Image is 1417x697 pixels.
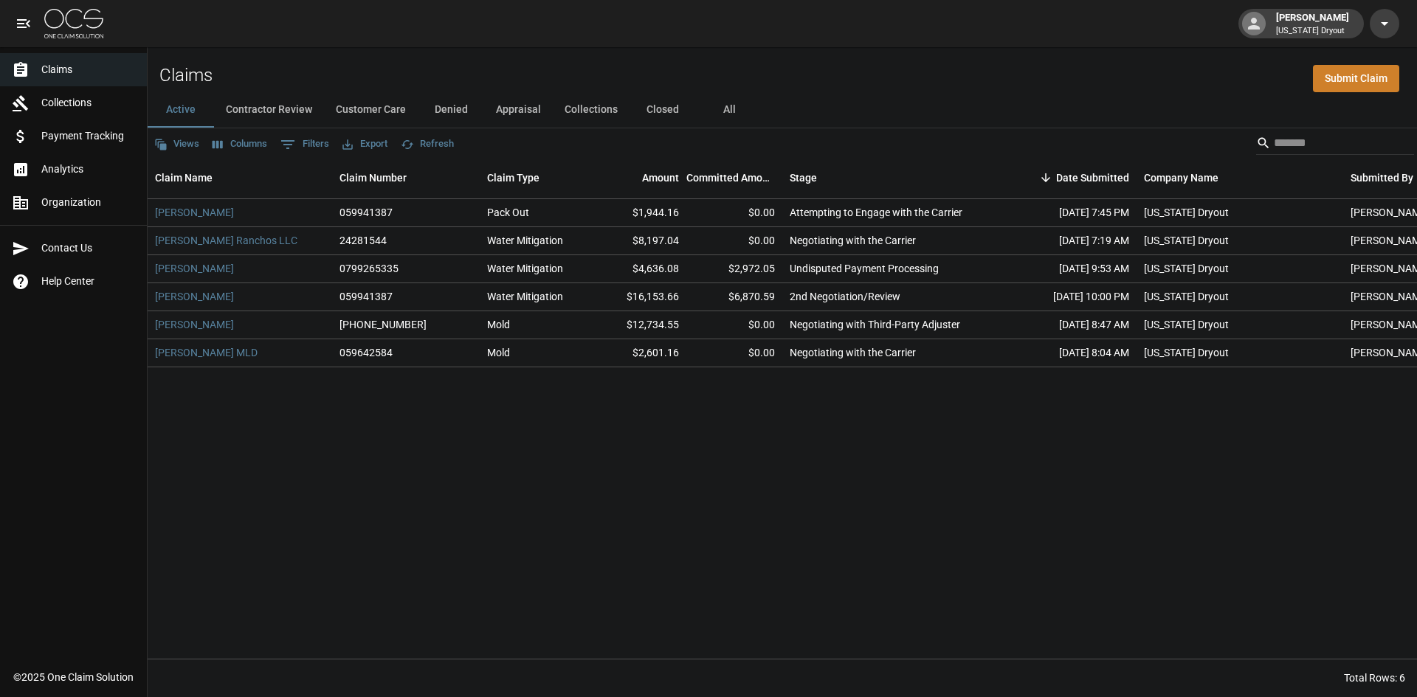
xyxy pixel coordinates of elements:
div: Submitted By [1351,157,1413,198]
div: Claim Type [487,157,539,198]
div: Negotiating with Third-Party Adjuster [790,317,960,332]
div: [DATE] 9:53 AM [1004,255,1137,283]
div: [DATE] 7:45 PM [1004,199,1137,227]
div: 059642584 [339,345,393,360]
span: Collections [41,95,135,111]
button: Appraisal [484,92,553,128]
div: Claim Name [155,157,213,198]
div: Claim Number [339,157,407,198]
div: Pack Out [487,205,529,220]
div: Water Mitigation [487,289,563,304]
div: $0.00 [686,311,782,339]
div: Undisputed Payment Processing [790,261,939,276]
div: Attempting to Engage with the Carrier [790,205,962,220]
div: Water Mitigation [487,261,563,276]
button: Collections [553,92,630,128]
button: Refresh [397,133,458,156]
button: Sort [1035,167,1056,188]
a: Submit Claim [1313,65,1399,92]
button: Contractor Review [214,92,324,128]
div: Claim Number [332,157,480,198]
div: Total Rows: 6 [1344,670,1405,685]
span: Payment Tracking [41,128,135,144]
span: Claims [41,62,135,77]
h2: Claims [159,65,213,86]
div: $0.00 [686,339,782,367]
div: Arizona Dryout [1144,317,1229,332]
div: $1,944.16 [590,199,686,227]
div: 059941387 [339,289,393,304]
div: [PERSON_NAME] [1270,10,1355,37]
div: $16,153.66 [590,283,686,311]
button: Denied [418,92,484,128]
a: [PERSON_NAME] [155,289,234,304]
div: Negotiating with the Carrier [790,233,916,248]
button: Export [339,133,391,156]
div: Stage [790,157,817,198]
a: [PERSON_NAME] [155,317,234,332]
div: Date Submitted [1056,157,1129,198]
div: Arizona Dryout [1144,345,1229,360]
a: [PERSON_NAME] [155,205,234,220]
button: Active [148,92,214,128]
button: Customer Care [324,92,418,128]
div: Stage [782,157,1004,198]
div: $0.00 [686,227,782,255]
div: Arizona Dryout [1144,233,1229,248]
span: Contact Us [41,240,135,256]
div: Company Name [1144,157,1218,198]
button: Closed [630,92,696,128]
div: $12,734.55 [590,311,686,339]
p: [US_STATE] Dryout [1276,25,1349,38]
div: Arizona Dryout [1144,261,1229,276]
button: Views [151,133,203,156]
a: [PERSON_NAME] MLD [155,345,258,360]
div: © 2025 One Claim Solution [13,670,134,684]
div: $6,870.59 [686,283,782,311]
img: ocs-logo-white-transparent.png [44,9,103,38]
div: $2,601.16 [590,339,686,367]
div: $8,197.04 [590,227,686,255]
div: Claim Type [480,157,590,198]
div: Committed Amount [686,157,775,198]
div: 24281544 [339,233,387,248]
div: 059941387 [339,205,393,220]
a: [PERSON_NAME] Ranchos LLC [155,233,297,248]
div: Mold [487,317,510,332]
div: $4,636.08 [590,255,686,283]
div: Committed Amount [686,157,782,198]
div: Arizona Dryout [1144,205,1229,220]
div: 01-009-120716 [339,317,427,332]
button: Show filters [277,133,333,156]
div: $2,972.05 [686,255,782,283]
div: [DATE] 8:47 AM [1004,311,1137,339]
div: [DATE] 10:00 PM [1004,283,1137,311]
div: Water Mitigation [487,233,563,248]
div: Amount [590,157,686,198]
div: Search [1256,131,1414,158]
div: Negotiating with the Carrier [790,345,916,360]
div: 0799265335 [339,261,399,276]
span: Analytics [41,162,135,177]
div: [DATE] 8:04 AM [1004,339,1137,367]
div: Amount [642,157,679,198]
div: 2nd Negotiation/Review [790,289,900,304]
div: dynamic tabs [148,92,1417,128]
a: [PERSON_NAME] [155,261,234,276]
div: Mold [487,345,510,360]
button: open drawer [9,9,38,38]
div: [DATE] 7:19 AM [1004,227,1137,255]
div: $0.00 [686,199,782,227]
div: Date Submitted [1004,157,1137,198]
div: Company Name [1137,157,1343,198]
span: Help Center [41,274,135,289]
button: Select columns [209,133,271,156]
span: Organization [41,195,135,210]
div: Claim Name [148,157,332,198]
div: Arizona Dryout [1144,289,1229,304]
button: All [696,92,762,128]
